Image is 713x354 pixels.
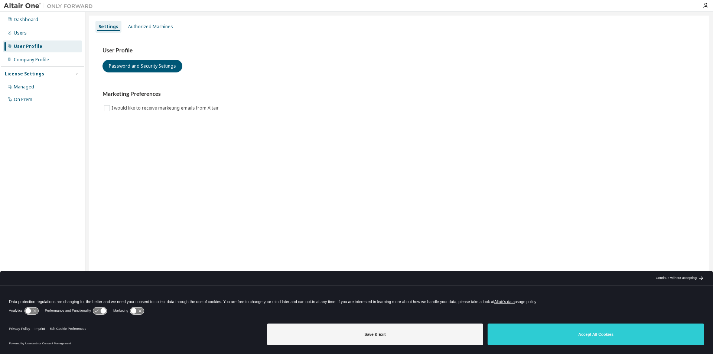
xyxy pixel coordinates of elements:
[14,57,49,63] div: Company Profile
[14,17,38,23] div: Dashboard
[5,71,44,77] div: License Settings
[14,84,34,90] div: Managed
[102,60,182,72] button: Password and Security Settings
[14,97,32,103] div: On Prem
[102,47,696,54] h3: User Profile
[14,30,27,36] div: Users
[98,24,118,30] div: Settings
[4,2,97,10] img: Altair One
[14,43,42,49] div: User Profile
[102,90,696,98] h3: Marketing Preferences
[128,24,173,30] div: Authorized Machines
[111,104,220,113] label: I would like to receive marketing emails from Altair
